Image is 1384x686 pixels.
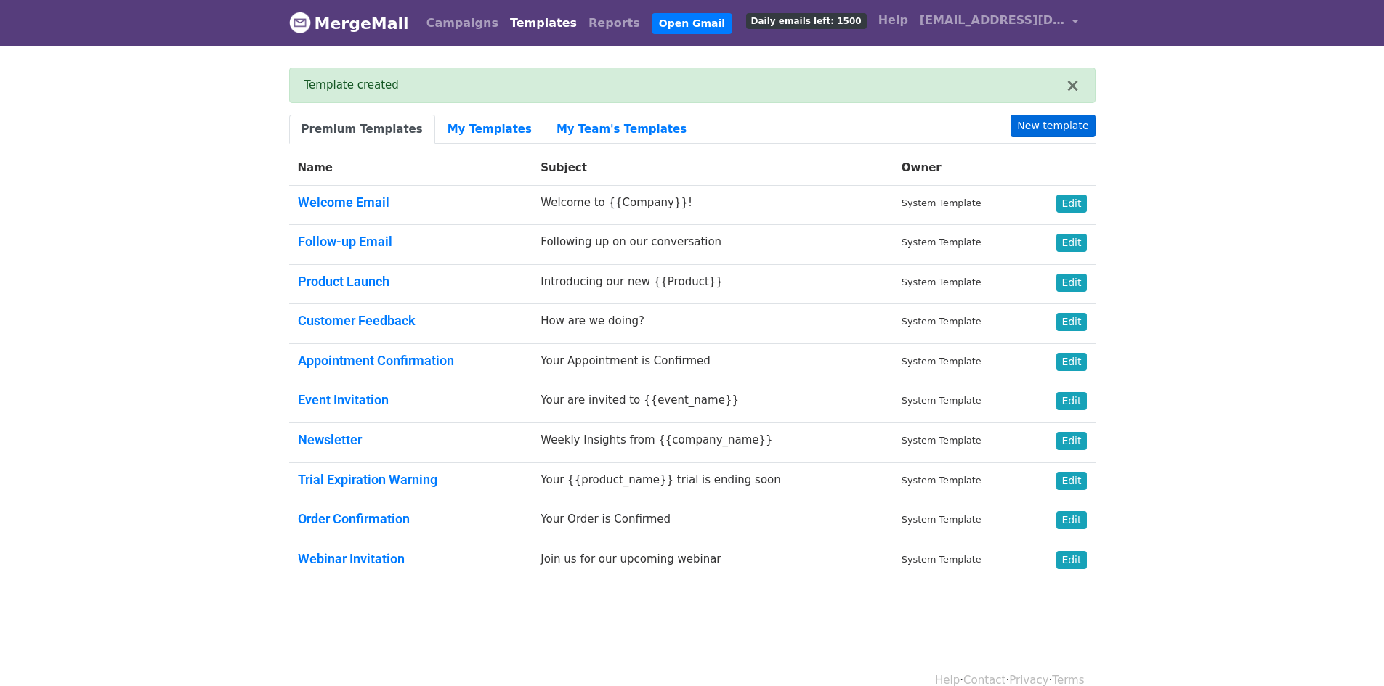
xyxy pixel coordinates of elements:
[902,435,982,446] small: System Template
[902,316,982,327] small: System Template
[583,9,646,38] a: Reports
[920,12,1065,29] span: [EMAIL_ADDRESS][DOMAIN_NAME]
[652,13,732,34] a: Open Gmail
[532,462,893,502] td: Your {{product_name}} trial is ending soon
[298,234,392,249] a: Follow-up Email
[532,225,893,265] td: Following up on our conversation
[298,472,437,487] a: Trial Expiration Warning
[289,115,435,144] a: Premium Templates
[914,6,1084,40] a: [EMAIL_ADDRESS][DOMAIN_NAME]
[873,6,914,35] a: Help
[298,432,362,447] a: Newsletter
[532,502,893,542] td: Your Order is Confirmed
[902,277,982,287] small: System Template
[893,151,1029,185] th: Owner
[902,356,982,367] small: System Template
[544,115,699,144] a: My Team's Templates
[746,13,867,29] span: Daily emails left: 1500
[1056,234,1086,252] a: Edit
[298,313,416,328] a: Customer Feedback
[902,395,982,406] small: System Template
[298,511,410,526] a: Order Confirmation
[532,423,893,463] td: Weekly Insights from {{company_name}}
[289,151,533,185] th: Name
[532,151,893,185] th: Subject
[1311,616,1384,686] div: Chat-Widget
[532,304,893,344] td: How are we doing?
[298,274,389,289] a: Product Launch
[298,392,389,407] a: Event Invitation
[298,353,454,368] a: Appointment Confirmation
[435,115,544,144] a: My Templates
[902,475,982,486] small: System Template
[1056,551,1086,569] a: Edit
[532,542,893,581] td: Join us for our upcoming webinar
[1056,195,1086,213] a: Edit
[1056,274,1086,292] a: Edit
[1056,432,1086,450] a: Edit
[1056,511,1086,529] a: Edit
[532,185,893,225] td: Welcome to {{Company}}!
[1065,77,1080,94] button: ×
[298,551,405,566] a: Webinar Invitation
[532,343,893,383] td: Your Appointment is Confirmed
[902,554,982,565] small: System Template
[1011,115,1095,137] a: New template
[1311,616,1384,686] iframe: Chat Widget
[902,514,982,525] small: System Template
[504,9,583,38] a: Templates
[532,264,893,304] td: Introducing our new {{Product}}
[1056,353,1086,371] a: Edit
[1056,313,1086,331] a: Edit
[902,197,982,208] small: System Template
[1056,392,1086,410] a: Edit
[421,9,504,38] a: Campaigns
[289,12,311,33] img: MergeMail logo
[902,237,982,248] small: System Template
[304,77,1066,94] div: Template created
[532,383,893,423] td: Your are invited to {{event_name}}
[1056,472,1086,490] a: Edit
[298,195,389,210] a: Welcome Email
[289,8,409,38] a: MergeMail
[740,6,873,35] a: Daily emails left: 1500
